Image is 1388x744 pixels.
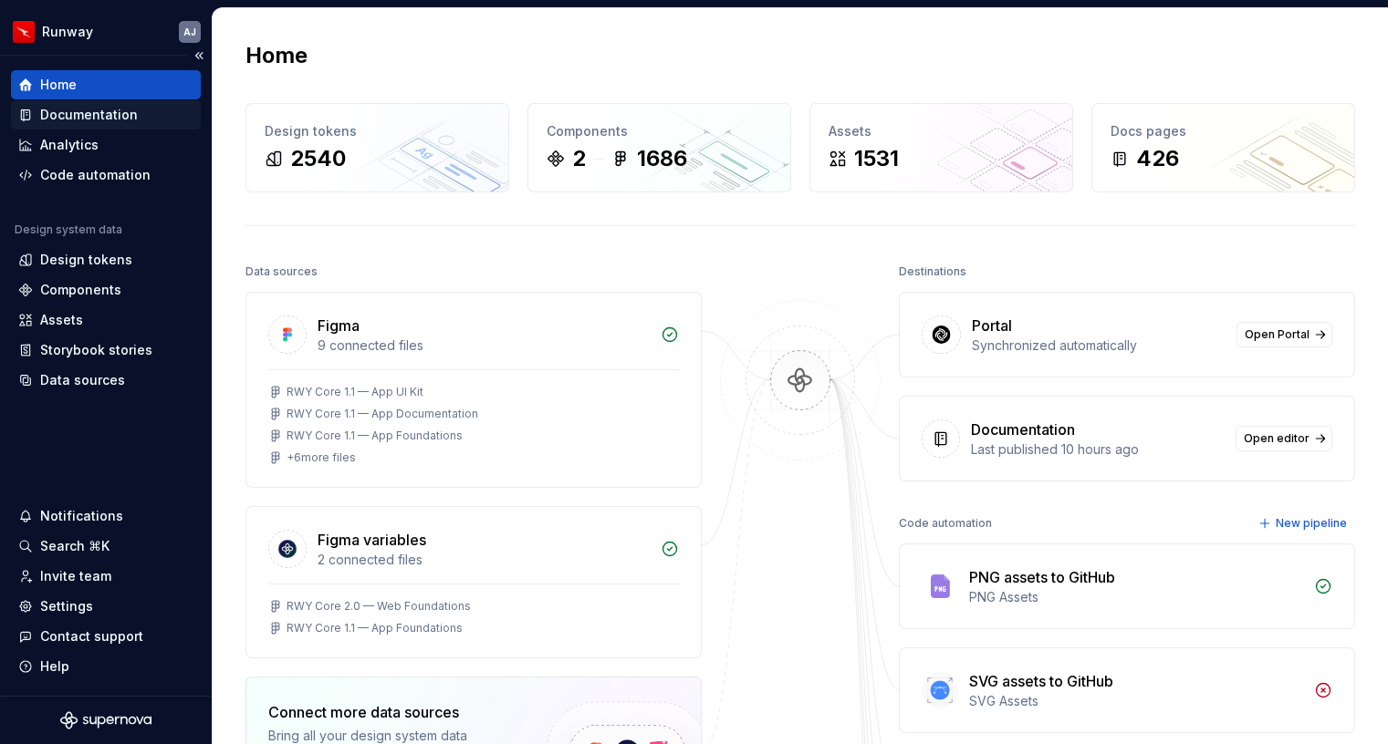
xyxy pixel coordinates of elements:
button: RunwayAJ [4,12,208,51]
a: Data sources [11,366,201,395]
div: Help [40,657,69,676]
span: New pipeline [1276,516,1347,531]
div: Data sources [40,371,125,389]
div: Invite team [40,567,111,585]
div: Data sources [245,259,318,284]
div: Assets [40,311,83,329]
div: SVG Assets [969,692,1303,710]
a: Settings [11,592,201,621]
div: Documentation [40,106,138,124]
div: PNG Assets [969,588,1303,606]
span: Open editor [1244,431,1310,446]
a: Figma variables2 connected filesRWY Core 2.0 — Web FoundationsRWY Core 1.1 — App Foundations [245,506,702,658]
a: Components [11,275,201,305]
a: Design tokens2540 [245,103,509,192]
div: Destinations [899,259,966,284]
button: Help [11,652,201,681]
div: 2 connected files [318,551,650,569]
div: Connect more data sources [268,701,515,723]
h2: Home [245,41,308,70]
div: Code automation [40,166,151,184]
div: SVG assets to GitHub [969,670,1113,692]
a: Assets1531 [809,103,1073,192]
a: Open editor [1236,426,1332,451]
div: PNG assets to GitHub [969,566,1115,588]
div: 2 [572,144,586,173]
a: Figma9 connected filesRWY Core 1.1 — App UI KitRWY Core 1.1 — App DocumentationRWY Core 1.1 — App... [245,292,702,488]
div: RWY Core 1.1 — App Foundations [287,621,463,635]
a: Assets [11,305,201,335]
div: Design system data [15,222,122,237]
span: Open Portal [1245,327,1310,342]
img: 6b187050-a3ed-48aa-8485-808e17fcee26.png [13,21,35,43]
div: + 6 more files [287,450,356,465]
a: Code automation [11,160,201,190]
div: Docs pages [1111,122,1336,140]
a: Documentation [11,100,201,129]
div: 426 [1136,144,1179,173]
div: Design tokens [40,251,132,269]
button: Notifications [11,501,201,531]
a: Docs pages426 [1091,103,1355,192]
div: Last published 10 hours ago [971,440,1225,459]
a: Invite team [11,562,201,591]
div: 1686 [637,144,687,173]
svg: Supernova Logo [60,711,151,729]
div: RWY Core 1.1 — App Foundations [287,429,463,443]
div: Notifications [40,507,123,525]
div: Contact support [40,627,143,646]
div: Design tokens [265,122,490,140]
div: Runway [42,23,93,41]
a: Home [11,70,201,99]
div: Portal [972,315,1012,336]
div: Settings [40,597,93,615]
div: Components [40,281,121,299]
div: 1531 [854,144,899,173]
button: Collapse sidebar [186,43,212,68]
div: Components [547,122,772,140]
a: Storybook stories [11,336,201,365]
div: 9 connected files [318,336,650,355]
button: New pipeline [1253,511,1355,536]
a: Open Portal [1237,322,1332,347]
a: Design tokens [11,245,201,274]
a: Analytics [11,130,201,160]
div: Assets [829,122,1054,140]
div: RWY Core 2.0 — Web Foundations [287,599,471,614]
div: Analytics [40,136,99,154]
div: Figma variables [318,529,426,551]
div: Search ⌘K [40,537,110,555]
div: RWY Core 1.1 — App Documentation [287,407,478,421]
div: Storybook stories [40,341,152,359]
div: Synchronized automatically [972,336,1226,355]
a: Components21686 [527,103,791,192]
button: Contact support [11,622,201,651]
div: AJ [183,25,196,39]
div: 2540 [290,144,346,173]
div: Code automation [899,511,992,536]
div: Documentation [971,418,1075,440]
div: Home [40,76,77,94]
div: Figma [318,315,360,336]
button: Search ⌘K [11,532,201,561]
div: RWY Core 1.1 — App UI Kit [287,385,423,399]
